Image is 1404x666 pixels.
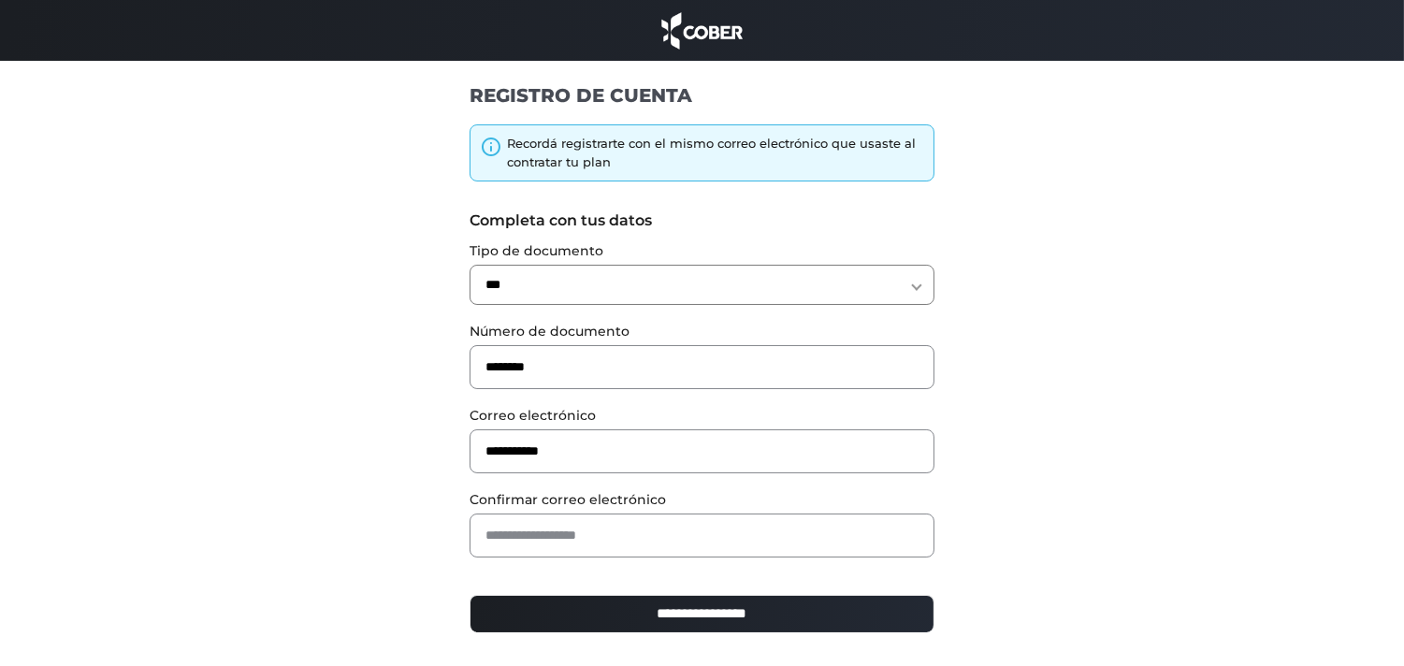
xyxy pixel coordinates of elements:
[470,322,934,341] label: Número de documento
[657,9,748,51] img: cober_marca.png
[470,210,934,232] label: Completa con tus datos
[470,241,934,261] label: Tipo de documento
[507,135,924,171] div: Recordá registrarte con el mismo correo electrónico que usaste al contratar tu plan
[470,490,934,510] label: Confirmar correo electrónico
[470,83,934,108] h1: REGISTRO DE CUENTA
[470,406,934,426] label: Correo electrónico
